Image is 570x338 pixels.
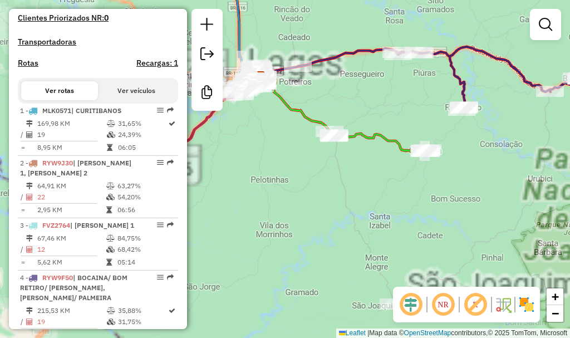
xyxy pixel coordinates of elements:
[37,233,106,244] td: 67,46 KM
[26,319,33,325] i: Total de Atividades
[20,159,131,177] span: | [PERSON_NAME] 1, [PERSON_NAME] 2
[37,192,106,203] td: 22
[167,222,174,228] em: Rota exportada
[107,120,115,127] i: % de utilização do peso
[196,81,218,106] a: Criar modelo
[26,235,33,242] i: Distância Total
[37,305,106,316] td: 215,53 KM
[167,107,174,114] em: Rota exportada
[117,118,168,129] td: 31,65%
[70,221,134,229] span: | [PERSON_NAME] 1
[37,180,106,192] td: 64,91 KM
[552,290,559,303] span: +
[157,222,164,228] em: Opções
[18,58,38,68] a: Rotas
[37,142,106,153] td: 8,95 KM
[71,106,121,115] span: | CURITIBANOS
[339,329,366,337] a: Leaflet
[336,329,570,338] div: Map data © contributors,© 2025 TomTom, Microsoft
[42,106,71,115] span: MLK0571
[117,257,173,268] td: 05:14
[518,296,535,313] img: Exibir/Ocultar setores
[367,329,369,337] span: |
[167,159,174,166] em: Rota exportada
[534,13,557,36] a: Exibir filtros
[20,142,26,153] td: =
[37,129,106,140] td: 19
[397,291,424,318] span: Ocultar deslocamento
[106,235,115,242] i: % de utilização do peso
[106,246,115,253] i: % de utilização da cubagem
[37,316,106,327] td: 19
[42,159,73,167] span: RYW9J30
[20,192,26,203] td: /
[117,180,173,192] td: 63,27%
[252,71,267,85] img: Incobel Lages
[107,319,115,325] i: % de utilização da cubagem
[107,307,115,314] i: % de utilização do peso
[404,329,451,337] a: OpenStreetMap
[117,192,173,203] td: 54,20%
[462,291,489,318] span: Exibir rótulo
[117,142,168,153] td: 06:05
[157,274,164,281] em: Opções
[167,274,174,281] em: Rota exportada
[26,120,33,127] i: Distância Total
[37,244,106,255] td: 12
[20,244,26,255] td: /
[20,257,26,268] td: =
[117,204,173,215] td: 06:56
[494,296,512,313] img: Fluxo de ruas
[117,129,168,140] td: 24,39%
[117,305,168,316] td: 35,88%
[37,204,106,215] td: 2,95 KM
[42,221,70,229] span: FVZ2764
[20,273,127,302] span: | BOCAINA/ BOM RETIRO/ [PERSON_NAME], [PERSON_NAME]/ PALMEIRA
[26,246,33,253] i: Total de Atividades
[169,307,175,314] i: Rota otimizada
[106,194,115,200] i: % de utilização da cubagem
[26,194,33,200] i: Total de Atividades
[26,183,33,189] i: Distância Total
[547,305,563,322] a: Zoom out
[18,13,178,23] h4: Clientes Priorizados NR:
[196,13,218,38] a: Nova sessão e pesquisa
[20,273,127,302] span: 4 -
[430,291,456,318] span: Ocultar NR
[106,207,112,213] i: Tempo total em rota
[37,257,106,268] td: 5,62 KM
[20,221,134,229] span: 3 -
[20,316,26,327] td: /
[20,129,26,140] td: /
[98,81,175,100] button: Ver veículos
[104,13,109,23] strong: 0
[20,159,131,177] span: 2 -
[136,58,178,68] h4: Recargas: 1
[20,106,121,115] span: 1 -
[157,107,164,114] em: Opções
[552,306,559,320] span: −
[117,244,173,255] td: 68,42%
[107,144,112,151] i: Tempo total em rota
[20,204,26,215] td: =
[26,307,33,314] i: Distância Total
[380,298,407,310] div: Atividade não roteirizada - NAZARE DE FATIMA DUT
[107,131,115,138] i: % de utilização da cubagem
[106,183,115,189] i: % de utilização do peso
[42,273,73,282] span: RYW9F50
[117,316,168,327] td: 31,75%
[26,131,33,138] i: Total de Atividades
[169,120,175,127] i: Rota otimizada
[18,37,178,47] h4: Transportadoras
[21,81,98,100] button: Ver rotas
[196,43,218,68] a: Exportar sessão
[547,288,563,305] a: Zoom in
[37,118,106,129] td: 169,98 KM
[106,259,112,266] i: Tempo total em rota
[157,159,164,166] em: Opções
[117,233,173,244] td: 84,75%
